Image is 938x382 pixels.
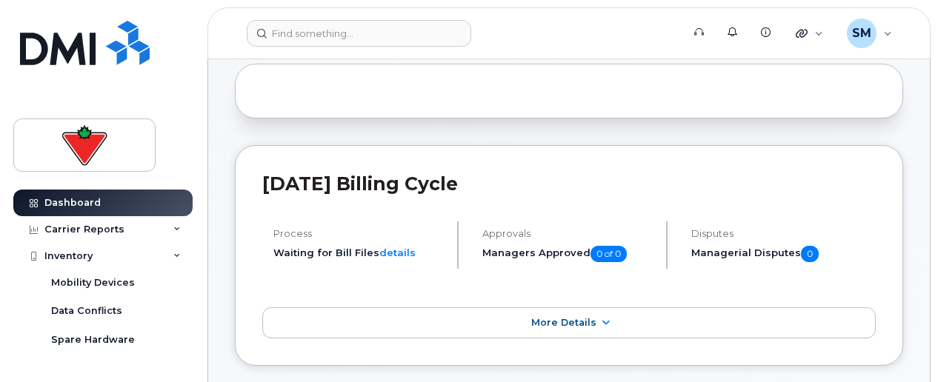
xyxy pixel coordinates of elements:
[852,24,871,42] span: SM
[836,19,902,48] div: Saoni Mitra
[801,246,819,262] span: 0
[273,246,445,260] li: Waiting for Bill Files
[262,172,876,195] h2: [DATE] Billing Cycle
[482,246,653,262] h5: Managers Approved
[691,228,876,239] h4: Disputes
[785,19,834,48] div: Quicklinks
[531,317,596,328] span: More Details
[247,20,471,47] input: Find something...
[482,228,653,239] h4: Approvals
[691,246,876,262] h5: Managerial Disputes
[591,246,627,262] span: 0 of 0
[273,228,445,239] h4: Process
[379,247,416,258] a: details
